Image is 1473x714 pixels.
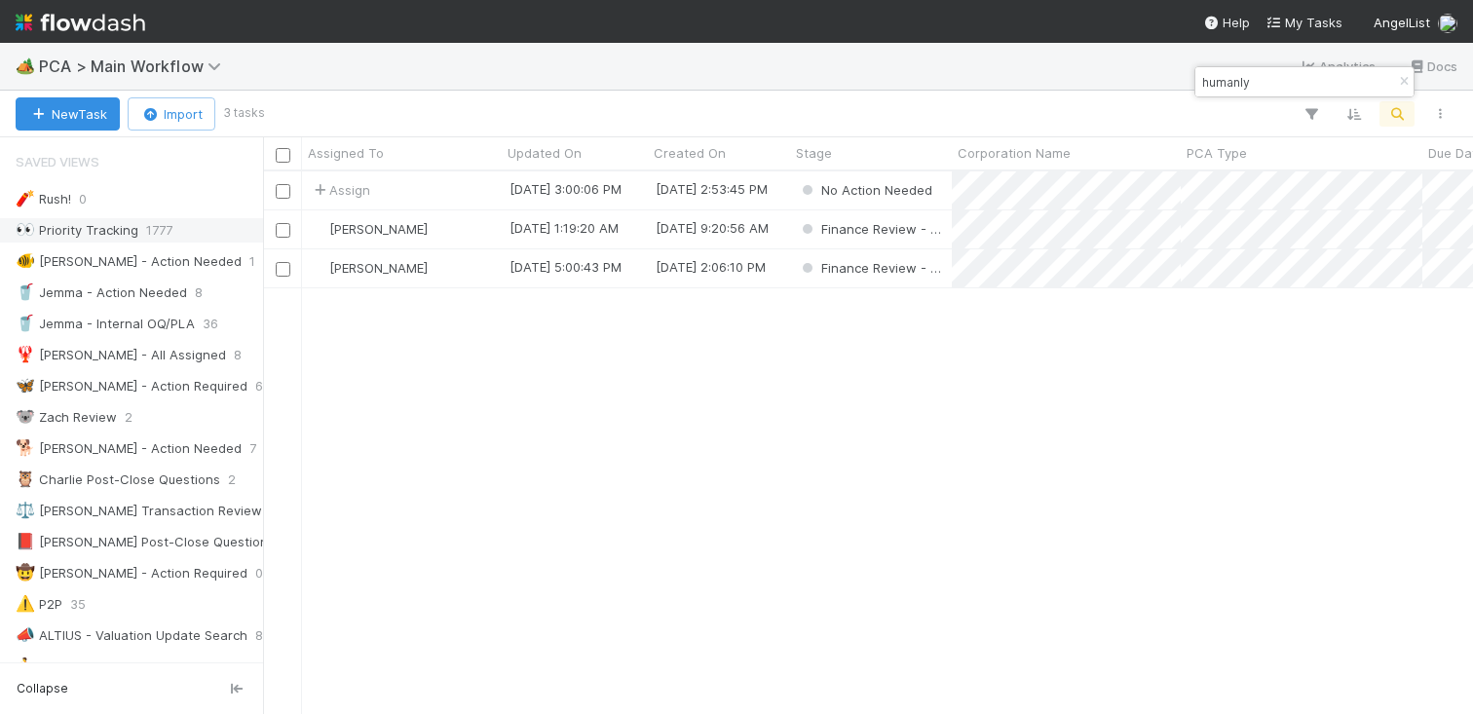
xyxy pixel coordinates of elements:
div: Rush! [16,187,71,211]
span: 35 [70,592,86,617]
span: Saved Views [16,142,99,181]
span: 36 [203,312,218,336]
a: Analytics [1300,55,1377,78]
span: [PERSON_NAME] [329,260,428,276]
span: 📣 [16,626,35,643]
span: Collapse [17,680,68,697]
div: Jemma - Internal OQ/PLA [16,312,195,336]
span: 🦋 [16,377,35,394]
span: 1 [249,249,255,274]
input: Toggle Row Selected [276,184,290,199]
div: ALTIUS - Valuation Update Search [16,623,247,648]
a: Docs [1408,55,1457,78]
span: 🦉 [16,470,35,487]
div: [DATE] 2:53:45 PM [656,179,768,199]
span: 👀 [16,221,35,238]
span: 📕 [16,533,35,549]
span: Updated On [508,143,582,163]
span: 2240 [144,655,175,679]
span: 🏕️ [16,57,35,74]
span: 2 [228,468,236,492]
span: 8 [234,343,242,367]
div: [DATE] 5:00:43 PM [510,257,622,277]
span: ⚠️ [16,595,35,612]
input: Toggle Row Selected [276,262,290,277]
span: PCA Type [1187,143,1247,163]
button: NewTask [16,97,120,131]
span: 🥤 [16,283,35,300]
div: [PERSON_NAME] - Action Required [16,561,247,585]
span: 7 [249,436,256,461]
span: Stage [796,143,832,163]
div: PCA Follow-Ups [16,655,136,679]
div: [PERSON_NAME] - Action Needed [16,436,242,461]
span: 0 [79,187,87,211]
span: 2 [125,405,132,430]
span: 1777 [146,218,172,243]
span: 87 [255,623,270,648]
div: Priority Tracking [16,218,138,243]
span: AngelList [1374,15,1430,30]
img: avatar_a8b9208c-77c1-4b07-b461-d8bc701f972e.png [1438,14,1457,33]
span: 🐠 [16,252,35,269]
span: My Tasks [1265,15,1342,30]
div: [DATE] 1:19:20 AM [510,218,619,238]
span: 🐨 [16,408,35,425]
div: [PERSON_NAME] - All Assigned [16,343,226,367]
span: Finance Review - Backlog (Finance) [821,221,1039,237]
img: avatar_c7c7de23-09de-42ad-8e02-7981c37ee075.png [311,260,326,276]
div: [DATE] 2:06:10 PM [656,257,766,277]
div: Help [1203,13,1250,32]
div: [PERSON_NAME] - Action Needed [16,249,242,274]
span: 🥤 [16,315,35,331]
div: [DATE] 9:20:56 AM [656,218,769,238]
div: P2P [16,592,62,617]
span: 8 [195,281,203,305]
span: PCA > Main Workflow [39,56,231,76]
span: ⚖️ [16,502,35,518]
span: 6 [255,374,263,398]
div: [DATE] 3:00:06 PM [510,179,622,199]
input: Toggle All Rows Selected [276,148,290,163]
span: 🤠 [16,564,35,581]
div: Zach Review [16,405,117,430]
span: Corporation Name [958,143,1071,163]
div: Jemma - Action Needed [16,281,187,305]
div: [PERSON_NAME] Post-Close Questions [16,530,275,554]
img: avatar_c7c7de23-09de-42ad-8e02-7981c37ee075.png [311,221,326,237]
div: [PERSON_NAME] - Action Required [16,374,247,398]
span: Created On [654,143,726,163]
span: Assigned To [308,143,384,163]
input: Search... [1198,70,1393,94]
span: Assign [310,180,370,200]
span: 🏃 [16,658,35,674]
input: Toggle Row Selected [276,223,290,238]
span: Finance Review - Backlog (Finance) [821,260,1039,276]
span: 🐕 [16,439,35,456]
span: [PERSON_NAME] [329,221,428,237]
span: No Action Needed [821,182,932,198]
img: logo-inverted-e16ddd16eac7371096b0.svg [16,6,145,39]
button: Import [128,97,215,131]
span: 🧨 [16,190,35,207]
div: [PERSON_NAME] Transaction Review Tasks [16,499,302,523]
span: 0 [255,561,263,585]
span: 🦞 [16,346,35,362]
div: Charlie Post-Close Questions [16,468,220,492]
small: 3 tasks [223,104,265,122]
